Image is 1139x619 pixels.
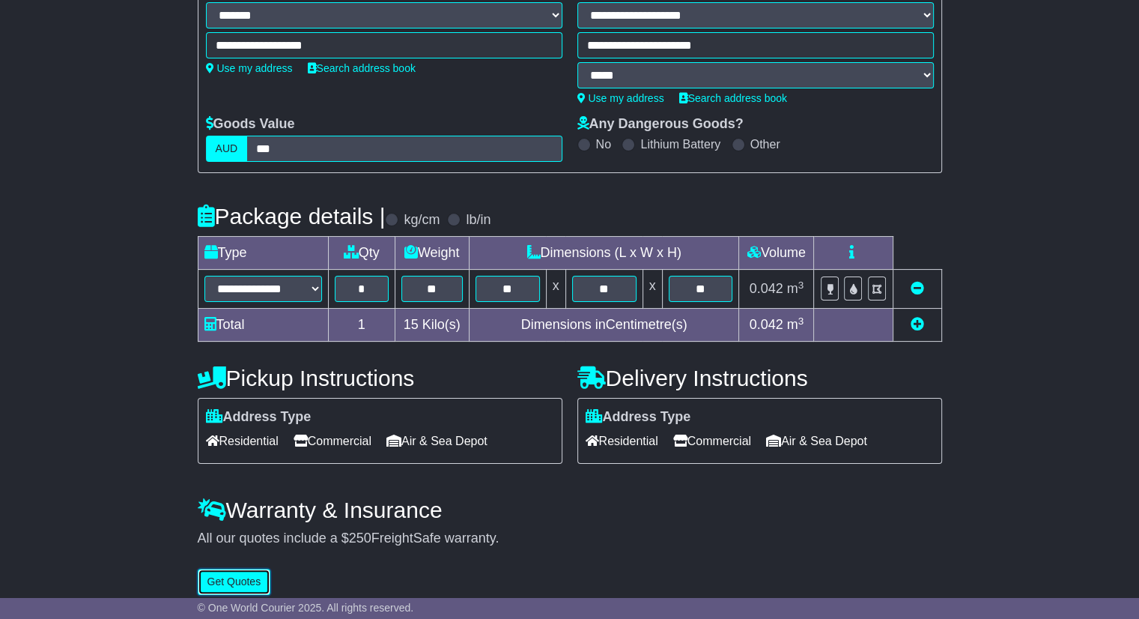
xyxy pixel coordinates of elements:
[750,281,783,296] span: 0.042
[198,237,328,270] td: Type
[386,429,488,453] span: Air & Sea Depot
[787,317,804,332] span: m
[750,137,780,151] label: Other
[294,429,371,453] span: Commercial
[673,429,751,453] span: Commercial
[206,429,279,453] span: Residential
[349,531,371,546] span: 250
[586,429,658,453] span: Residential
[395,309,469,342] td: Kilo(s)
[469,237,739,270] td: Dimensions (L x W x H)
[206,409,312,426] label: Address Type
[798,315,804,327] sup: 3
[404,212,440,229] label: kg/cm
[546,270,565,309] td: x
[395,237,469,270] td: Weight
[911,281,924,296] a: Remove this item
[766,429,867,453] span: Air & Sea Depot
[328,237,395,270] td: Qty
[198,309,328,342] td: Total
[198,498,942,522] h4: Warranty & Insurance
[206,116,295,133] label: Goods Value
[787,281,804,296] span: m
[466,212,490,229] label: lb/in
[404,317,419,332] span: 15
[198,531,942,547] div: All our quotes include a $ FreightSafe warranty.
[206,62,293,74] a: Use my address
[739,237,814,270] td: Volume
[596,137,611,151] label: No
[640,137,720,151] label: Lithium Battery
[798,280,804,291] sup: 3
[577,366,942,390] h4: Delivery Instructions
[328,309,395,342] td: 1
[911,317,924,332] a: Add new item
[750,317,783,332] span: 0.042
[643,270,662,309] td: x
[577,92,664,104] a: Use my address
[198,569,271,595] button: Get Quotes
[308,62,416,74] a: Search address book
[198,366,562,390] h4: Pickup Instructions
[679,92,787,104] a: Search address book
[469,309,739,342] td: Dimensions in Centimetre(s)
[206,136,248,162] label: AUD
[198,204,386,229] h4: Package details |
[586,409,691,426] label: Address Type
[577,116,744,133] label: Any Dangerous Goods?
[198,602,414,614] span: © One World Courier 2025. All rights reserved.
